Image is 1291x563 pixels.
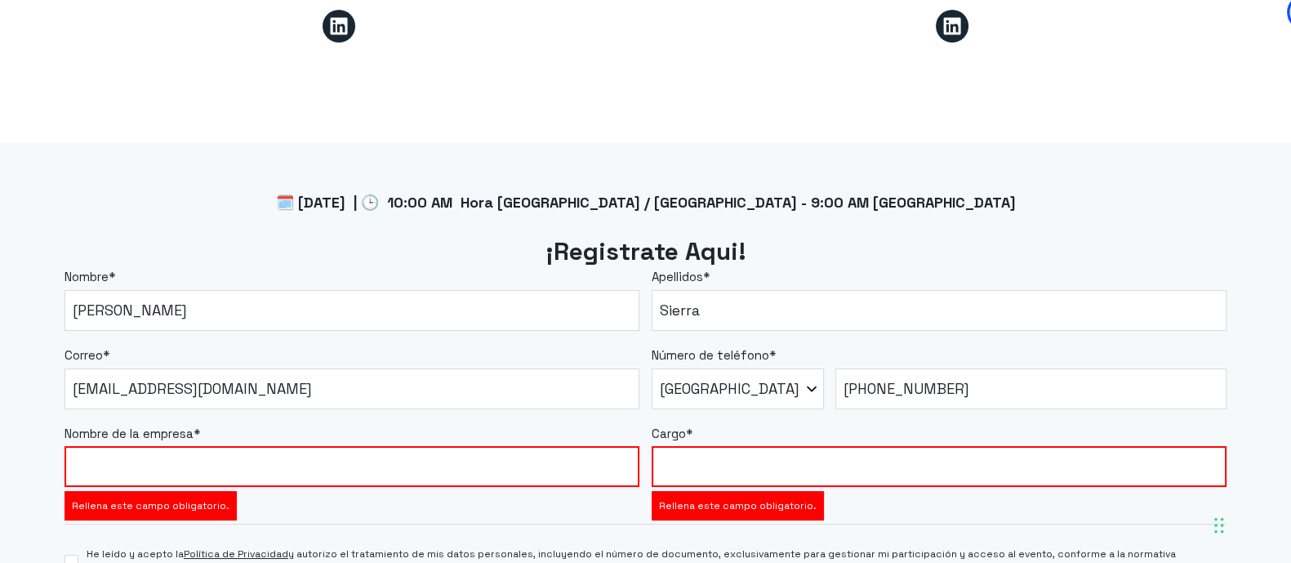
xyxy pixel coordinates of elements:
span: Nombre de la empresa [65,426,194,441]
label: Rellena este campo obligatorio. [72,498,229,513]
iframe: Chat Widget [1209,485,1291,563]
span: Nombre [65,269,109,284]
a: Política de Privacidad [184,547,288,561]
span: Número de teléfono [652,347,769,363]
div: Widget de chat [1209,485,1291,563]
span: Apellidos [652,269,703,284]
span: Cargo [652,426,686,441]
a: Síguenos en LinkedIn [936,10,968,42]
h2: ¡Registrate Aqui! [65,235,1226,269]
label: Rellena este campo obligatorio. [659,498,817,513]
a: Síguenos en LinkedIn [323,10,355,42]
div: Arrastrar [1214,501,1224,550]
span: Correo [65,347,103,363]
span: 🗓️ [DATE] | 🕒 10:00 AM Hora [GEOGRAPHIC_DATA] / [GEOGRAPHIC_DATA] - 9:00 AM [GEOGRAPHIC_DATA] [275,193,1015,212]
